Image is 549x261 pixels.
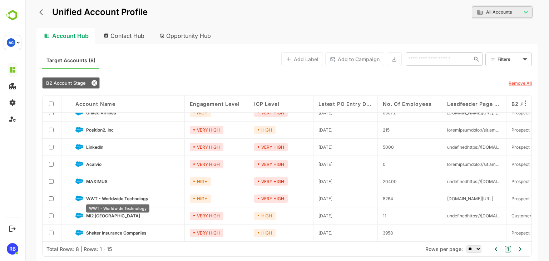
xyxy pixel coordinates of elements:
span: MAXIMUS [61,179,83,184]
span: Rows per page: [400,246,438,252]
span: ICP Level [229,101,254,107]
div: Contact Hub [73,28,126,44]
span: insights.acalvio.com/the_rising_risk_of_insider_threats_strategies_for_cyber_defence_thank_you.ht... [422,196,468,201]
span: 11 [358,213,361,218]
div: Account Hub [11,28,70,44]
div: VERY HIGH [229,194,263,203]
div: HIGH [229,229,251,237]
span: Customer [486,213,506,218]
u: Remove All [484,80,507,86]
div: AC [7,38,15,47]
span: WWT - Worldwide Technology [61,196,123,201]
span: Leadfeeder Page URL [422,101,476,107]
button: back [13,7,23,18]
span: undefinedhttps://insights.acalvio.com/webinar_elevating_OT_security-strategies_for_proactive_defe... [422,213,476,218]
span: All Accounts [461,10,487,15]
div: VERY HIGH [165,212,198,220]
span: Prospect [486,144,505,150]
div: HIGH [229,126,251,134]
span: undefinedhttps://www.acalvio.com/about-us/, undefinedhttps://www.acalvio.com/, undefinedhttps://i... [422,144,476,150]
span: 215 [358,127,365,133]
span: 69072 [358,110,371,115]
span: 2025-10-04 [293,144,307,150]
div: Total Rows: 8 | Rows: 1 - 15 [21,246,87,252]
button: Add to Campaign [300,52,359,66]
img: BambooboxLogoMark.f1c84d78b4c51b1a7b5f700c9845e183.svg [4,9,22,22]
button: Add Label [256,52,298,66]
span: No. of Employees [358,101,406,107]
div: All Accounts [447,5,508,19]
div: HIGH [229,212,251,220]
span: Prospect [486,230,505,236]
span: 0 [358,162,361,167]
span: 2025-10-14 [293,196,307,201]
span: 2025-10-14 [293,127,307,133]
div: VERY HIGH [165,126,198,134]
span: B2 Account Stage [21,80,61,86]
span: Prospect [486,110,505,115]
div: HIGH [165,177,186,186]
span: 3958 [358,230,368,236]
div: VERY HIGH [229,109,263,117]
div: HIGH [165,194,186,203]
span: LinkedIn [61,144,78,150]
span: 5000 [358,144,369,150]
span: Engagement Level [165,101,214,107]
span: 2025-10-14 [293,162,307,167]
span: Account Name [50,101,90,107]
span: undefinedhttps://www.acalvio.com/solutions/honeytokens-for-crowdstrike/, undefinedhttps://www.aca... [422,127,476,133]
span: Prospect [486,127,505,133]
span: Prospect [486,196,505,201]
span: undefinedhttps://www.acalvio.com/products/shadowplex-cloud-security/, undefinedhttps://www.acalvi... [422,179,476,184]
div: RB [7,243,18,255]
div: VERY HIGH [165,143,198,151]
span: B2 Account Type [486,101,533,107]
span: 20400 [358,179,372,184]
div: VERY HIGH [229,160,263,168]
span: Prospect [486,179,505,184]
div: B2 Account Stage [17,77,75,89]
button: Logout [8,224,17,233]
div: WWT - Worldwide Technology [61,205,124,213]
span: Prospect [486,162,505,167]
span: 8264 [358,196,368,201]
div: VERY HIGH [165,160,198,168]
span: Mi2 Vietnam [61,213,115,218]
div: VERY HIGH [165,229,198,237]
span: 2025-09-12 [293,179,307,184]
button: 1 [480,246,486,252]
span: Latest PO Entry Date [293,101,347,107]
p: Unified Account Profile [27,8,123,16]
div: Opportunity Hub [129,28,192,44]
button: Export the selected data as CSV [362,52,377,66]
div: Filters [473,55,495,63]
span: 2025-09-28 [293,230,307,236]
span: 2025-10-14 [293,213,307,218]
div: VERY HIGH [229,177,263,186]
span: Acalvio [61,162,76,167]
span: www.acalvio.com/about-us/?ads_adid=153082708698&ads_cmpid=20424899981&ads_creative=668341132048&a... [422,110,476,115]
span: United Airlines [61,110,91,115]
span: Position2, Inc [61,127,89,133]
span: Known accounts you’ve identified to target - imported from CRM, Offline upload, or promoted from ... [21,56,70,65]
span: Shelter Insurance Companies [61,230,122,236]
div: Filters [472,51,507,67]
div: VERY HIGH [229,143,263,151]
div: All Accounts [452,9,496,15]
span: undefinedhttps://www.acalvio.com/, undefinedhttps://www.acalvio.com/solutions/itdr/, undefinedhtt... [422,162,476,167]
div: HIGH [165,109,186,117]
span: 2025-10-10 [293,110,307,115]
